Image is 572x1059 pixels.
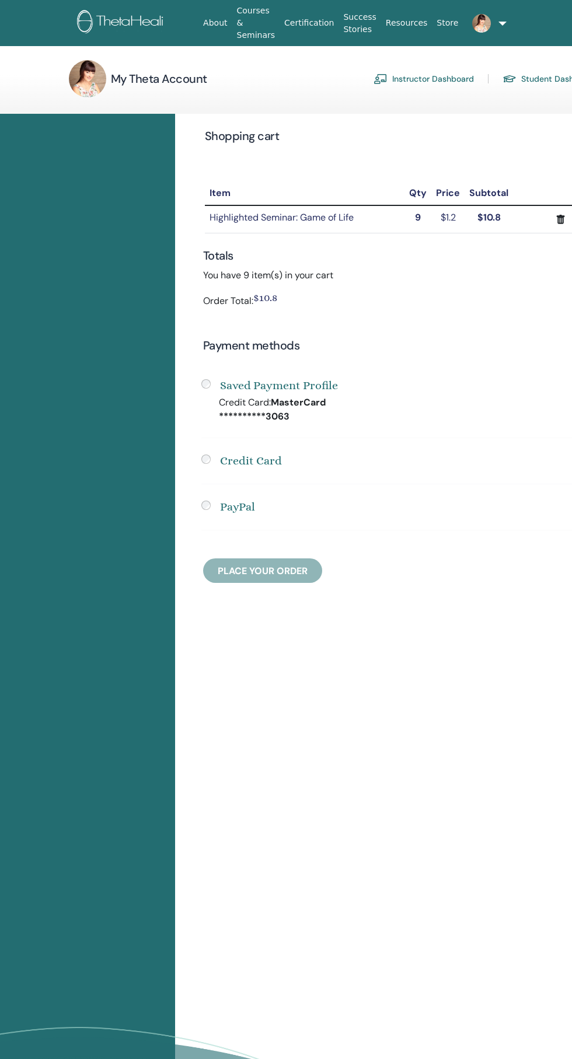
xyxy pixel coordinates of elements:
td: Highlighted Seminar: Game of Life [205,205,404,233]
div: Order Total: [203,292,253,309]
div: $10.8 [253,292,277,305]
img: chalkboard-teacher.svg [374,74,388,84]
img: graduation-cap.svg [503,74,517,84]
h3: My Theta Account [111,71,207,87]
th: Qty [404,181,431,205]
h4: Credit Card [220,452,282,470]
strong: $10.8 [477,211,501,223]
h4: Saved Payment Profile [220,377,338,394]
div: Credit Card: [210,396,406,424]
td: $1.2 [431,205,465,233]
a: Success Stories [339,6,381,40]
a: Resources [381,12,433,34]
th: Price [431,181,465,205]
a: Store [432,12,463,34]
a: Certification [280,12,339,34]
img: default.jpg [472,14,491,33]
img: default.jpg [69,60,106,97]
img: logo.png [77,10,187,36]
a: About [198,12,232,34]
th: Item [205,181,404,205]
a: Instructor Dashboard [374,69,474,88]
th: Subtotal [465,181,513,205]
h4: PayPal [220,498,255,516]
strong: 9 [415,211,421,223]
